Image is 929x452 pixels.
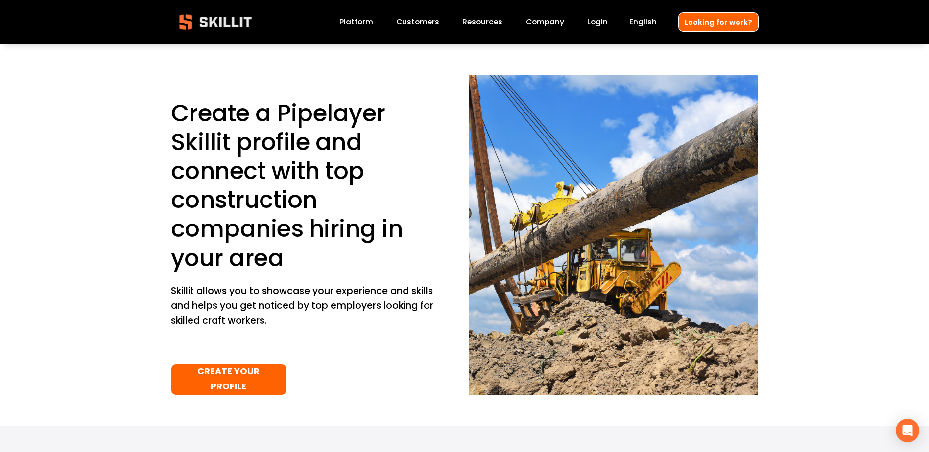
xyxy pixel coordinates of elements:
a: Platform [339,16,373,29]
img: Skillit [171,7,260,37]
a: Looking for work? [678,12,759,31]
span: Resources [462,16,502,27]
a: Company [526,16,564,29]
a: Login [587,16,608,29]
div: language picker [629,16,657,29]
a: Customers [396,16,439,29]
p: Skillit allows you to showcase your experience and skills and helps you get noticed by top employ... [171,284,436,329]
a: CREATE YOUR PROFILE [171,364,287,395]
span: English [629,16,657,27]
a: folder dropdown [462,16,502,29]
div: Open Intercom Messenger [896,419,919,442]
h1: Create a Pipelayer Skillit profile and connect with top construction companies hiring in your area [171,99,436,272]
